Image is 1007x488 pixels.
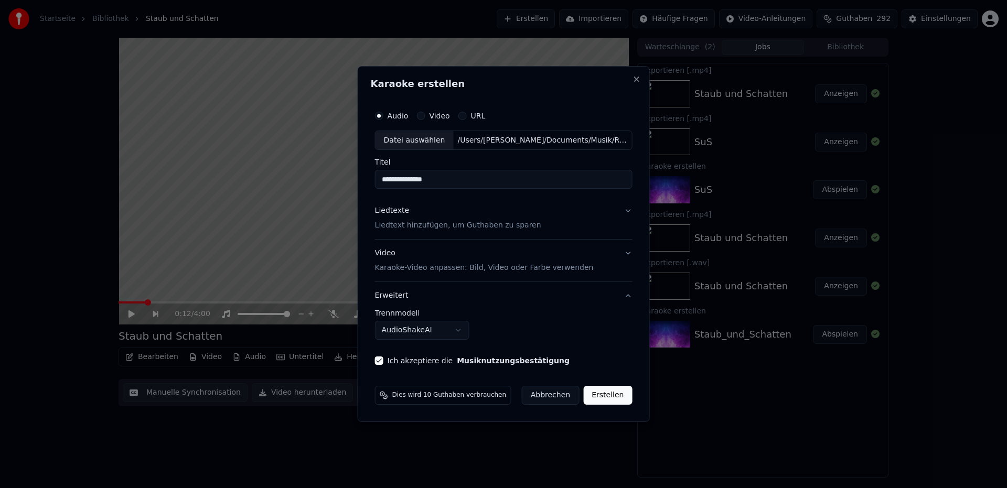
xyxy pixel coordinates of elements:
[388,112,409,120] label: Audio
[583,386,632,405] button: Erstellen
[375,309,633,348] div: Erweitert
[375,248,594,274] div: Video
[375,159,633,166] label: Titel
[371,79,637,89] h2: Karaoke erstellen
[457,357,570,364] button: Ich akzeptiere die
[375,263,594,273] p: Karaoke-Video anpassen: Bild, Video oder Farbe verwenden
[375,198,633,240] button: LiedtexteLiedtext hinzufügen, um Guthaben zu sparen
[376,131,454,150] div: Datei auswählen
[375,282,633,309] button: Erweitert
[429,112,449,120] label: Video
[388,357,570,364] label: Ich akzeptiere die
[375,221,541,231] p: Liedtext hinzufügen, um Guthaben zu sparen
[375,309,633,317] label: Trennmodell
[392,391,507,399] span: Dies wird 10 Guthaben verbrauchen
[375,206,409,216] div: Liedtexte
[453,135,631,146] div: /Users/[PERSON_NAME]/Documents/Musik/Reiter im Nebel/Reiter_im_Nebel.wav
[471,112,486,120] label: URL
[522,386,579,405] button: Abbrechen
[375,240,633,282] button: VideoKaraoke-Video anpassen: Bild, Video oder Farbe verwenden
